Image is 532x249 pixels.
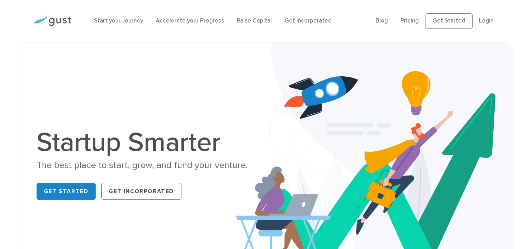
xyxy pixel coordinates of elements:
a: Pricing [400,17,419,24]
a: Raise Capital [237,17,272,24]
h1: Startup Smarter [37,129,261,156]
a: Accelerate your Progress [156,17,224,24]
a: Get Started [37,183,96,200]
a: Start your Journey [94,17,143,24]
a: Login [479,17,494,24]
a: Get Incorporated [284,17,332,24]
div: The best place to start, grow, and fund your venture. [37,159,261,172]
img: Gust Logo [32,17,71,26]
a: Blog [376,17,388,24]
a: Get Incorporated [101,183,181,200]
a: Get Started [425,13,473,29]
